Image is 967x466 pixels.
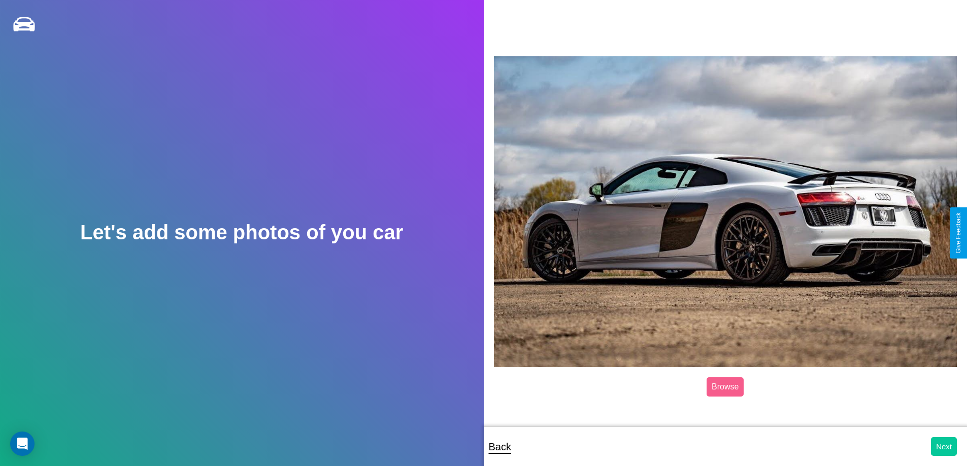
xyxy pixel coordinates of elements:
[489,438,511,456] p: Back
[707,377,744,397] label: Browse
[80,221,403,244] h2: Let's add some photos of you car
[955,212,962,254] div: Give Feedback
[494,56,957,367] img: posted
[931,437,957,456] button: Next
[10,432,35,456] div: Open Intercom Messenger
